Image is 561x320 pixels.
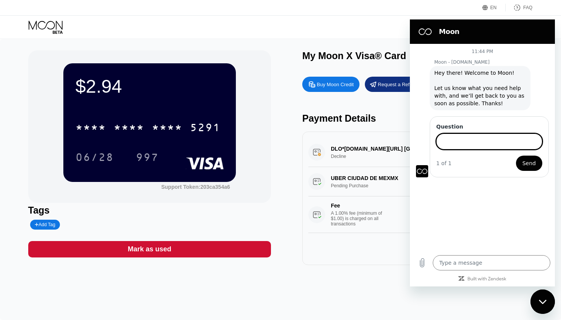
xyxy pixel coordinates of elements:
[302,113,545,124] div: Payment Details
[76,152,114,164] div: 06/28
[308,196,539,233] div: FeeA 1.00% fee (minimum of $1.00) is charged on all transactions$1.00[DATE] 5:41 AM
[317,81,354,88] div: Buy Moon Credit
[482,4,506,11] div: EN
[28,205,271,216] div: Tags
[302,50,406,61] div: My Moon X Visa® Card
[76,76,224,97] div: $2.94
[506,4,532,11] div: FAQ
[161,184,230,190] div: Support Token:203ca354a6
[30,220,60,230] div: Add Tag
[190,122,221,135] div: 5291
[28,241,271,257] div: Mark as used
[530,289,555,314] iframe: Button to launch messaging window, conversation in progress
[302,77,359,92] div: Buy Moon Credit
[331,203,384,209] div: Fee
[35,222,55,227] div: Add Tag
[523,5,532,10] div: FAQ
[365,77,422,92] div: Request a Refund
[490,5,497,10] div: EN
[410,19,555,286] iframe: Messaging window
[128,245,171,254] div: Mark as used
[331,211,388,227] div: A 1.00% fee (minimum of $1.00) is charged on all transactions
[130,148,164,167] div: 997
[161,184,230,190] div: Support Token: 203ca354a6
[378,81,418,88] div: Request a Refund
[136,152,159,164] div: 997
[70,148,119,167] div: 06/28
